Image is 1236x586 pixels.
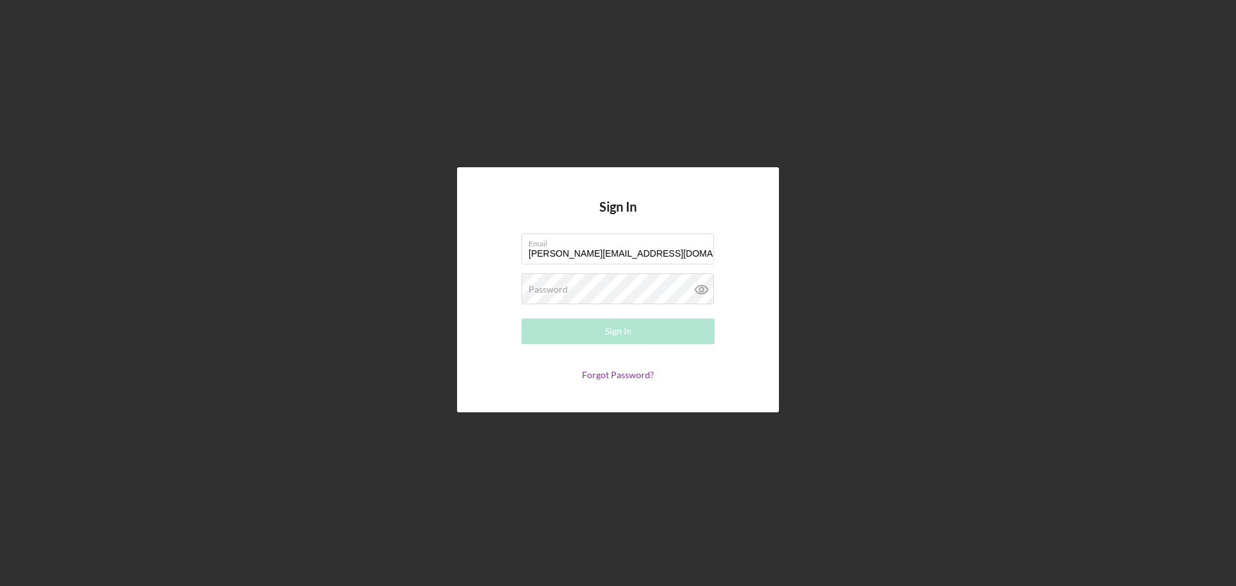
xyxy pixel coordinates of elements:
label: Email [529,234,714,248]
button: Sign In [521,318,715,344]
div: Sign In [605,318,632,344]
h4: Sign In [599,199,637,233]
a: Forgot Password? [582,369,654,380]
label: Password [529,284,568,295]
